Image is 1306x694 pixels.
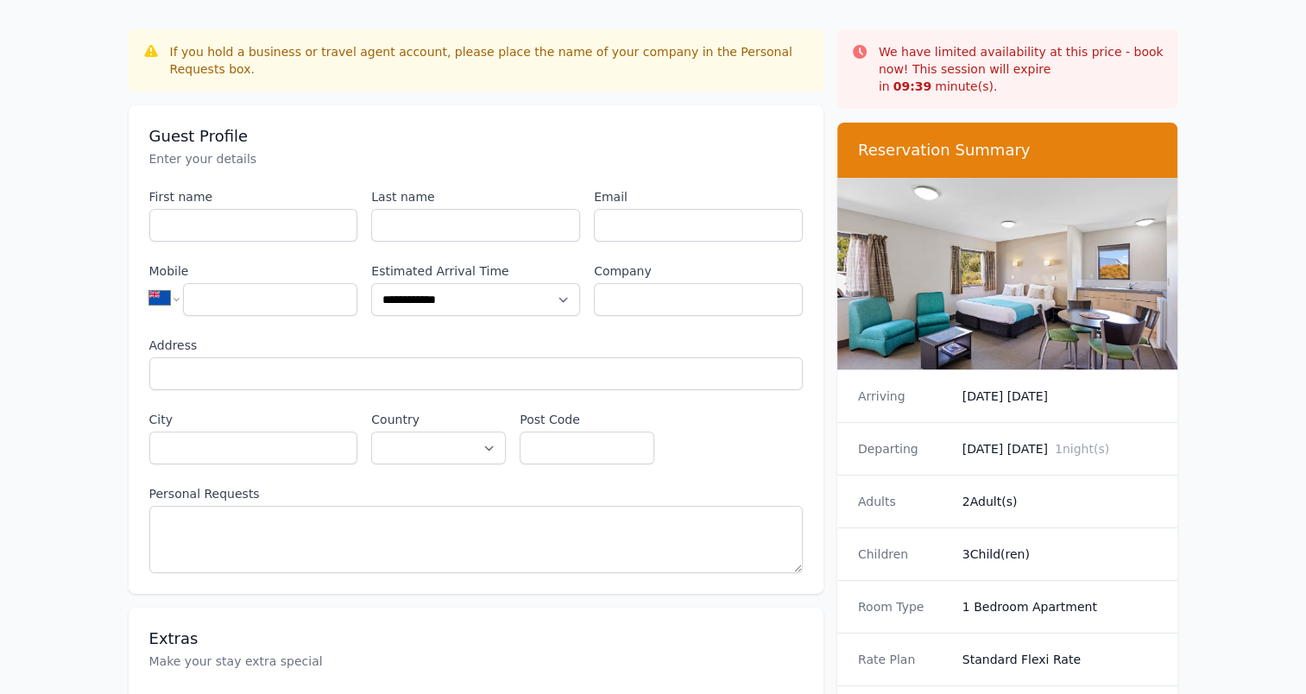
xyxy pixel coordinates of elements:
dt: Room Type [858,598,949,615]
img: 1 Bedroom Apartment [837,178,1178,369]
label: Post Code [520,411,654,428]
dd: [DATE] [DATE] [962,440,1158,457]
label: Company [594,262,803,280]
h3: Reservation Summary [858,140,1158,161]
dt: Adults [858,493,949,510]
label: Estimated Arrival Time [371,262,580,280]
dt: Departing [858,440,949,457]
dd: 2 Adult(s) [962,493,1158,510]
h3: Extras [149,628,803,649]
div: If you hold a business or travel agent account, please place the name of your company in the Pers... [170,43,810,78]
p: Make your stay extra special [149,653,803,670]
h3: Guest Profile [149,126,803,147]
strong: 09 : 39 [893,79,932,93]
label: Mobile [149,262,358,280]
label: Address [149,337,803,354]
dt: Children [858,546,949,563]
label: First name [149,188,358,205]
label: Country [371,411,506,428]
label: City [149,411,358,428]
dd: 1 Bedroom Apartment [962,598,1158,615]
dd: Standard Flexi Rate [962,651,1158,668]
dt: Arriving [858,388,949,405]
dd: 3 Child(ren) [962,546,1158,563]
dt: Rate Plan [858,651,949,668]
p: We have limited availability at this price - book now! This session will expire in minute(s). [879,43,1164,95]
label: Email [594,188,803,205]
span: 1 night(s) [1055,442,1109,456]
label: Personal Requests [149,485,803,502]
dd: [DATE] [DATE] [962,388,1158,405]
p: Enter your details [149,150,803,167]
label: Last name [371,188,580,205]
